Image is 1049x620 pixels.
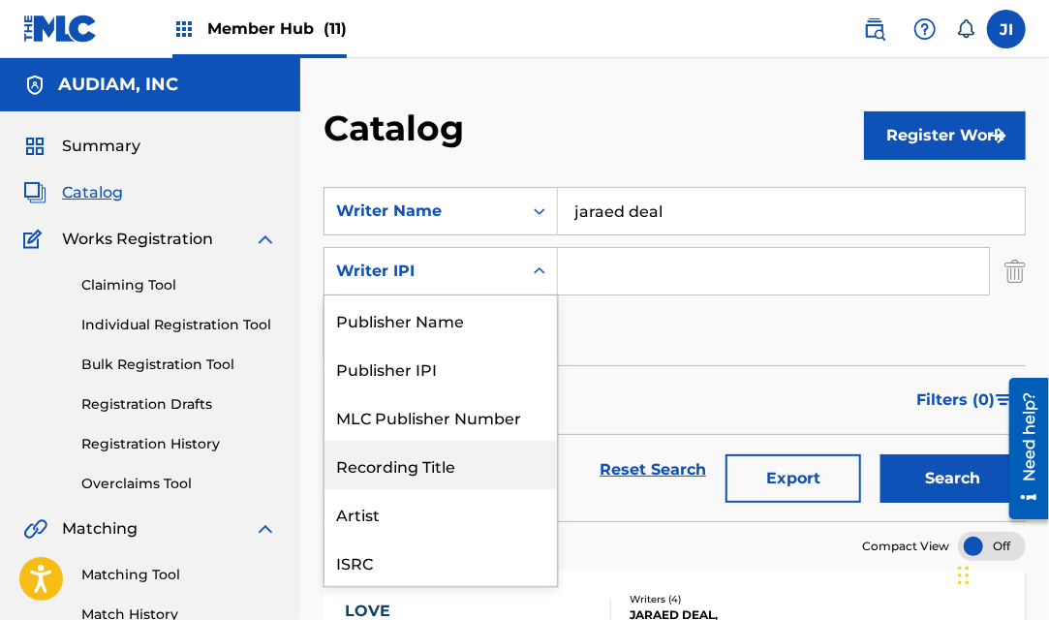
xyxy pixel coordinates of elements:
a: Public Search [855,10,894,48]
a: Registration History [81,434,277,454]
iframe: Resource Center [995,371,1049,527]
div: Artist [324,489,557,538]
div: Publisher Name [324,295,557,344]
h5: AUDIAM, INC [58,74,178,96]
img: Delete Criterion [1004,247,1026,295]
a: Bulk Registration Tool [81,355,277,375]
a: Matching Tool [81,565,277,585]
img: Summary [23,135,46,158]
img: help [913,17,937,41]
button: Export [725,454,861,503]
img: search [863,17,886,41]
img: f7272a7cc735f4ea7f67.svg [987,124,1010,147]
span: (11) [324,19,347,38]
h2: Catalog [324,107,474,150]
div: Writers ( 4 ) [630,592,778,606]
div: Writer IPI [336,260,510,283]
div: Writer Name [336,200,510,223]
div: MLC Publisher Number [324,392,557,441]
img: Top Rightsholders [172,17,196,41]
div: Notifications [956,19,975,39]
span: Member Hub [207,17,347,40]
button: Filters (0) [905,376,1026,424]
img: expand [254,228,277,251]
img: Catalog [23,181,46,204]
img: expand [254,517,277,541]
span: Compact View [862,538,949,555]
span: Works Registration [62,228,213,251]
a: Claiming Tool [81,275,277,295]
button: Search [880,454,1026,503]
button: Register Work [864,111,1026,160]
span: Catalog [62,181,123,204]
a: Registration Drafts [81,394,277,415]
img: Matching [23,517,47,541]
iframe: Chat Widget [952,527,1049,620]
span: Summary [62,135,140,158]
img: Accounts [23,74,46,97]
div: User Menu [987,10,1026,48]
div: Recording Title [324,441,557,489]
a: SummarySummary [23,135,140,158]
a: Overclaims Tool [81,474,277,494]
img: Works Registration [23,228,48,251]
form: Search Form [324,187,1026,521]
div: Publisher IPI [324,344,557,392]
a: Individual Registration Tool [81,315,277,335]
div: Drag [958,546,970,604]
a: CatalogCatalog [23,181,123,204]
span: Filters ( 0 ) [916,388,995,412]
div: Help [906,10,944,48]
img: MLC Logo [23,15,98,43]
span: Matching [62,517,138,541]
a: Reset Search [590,449,716,491]
div: ISRC [324,538,557,586]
